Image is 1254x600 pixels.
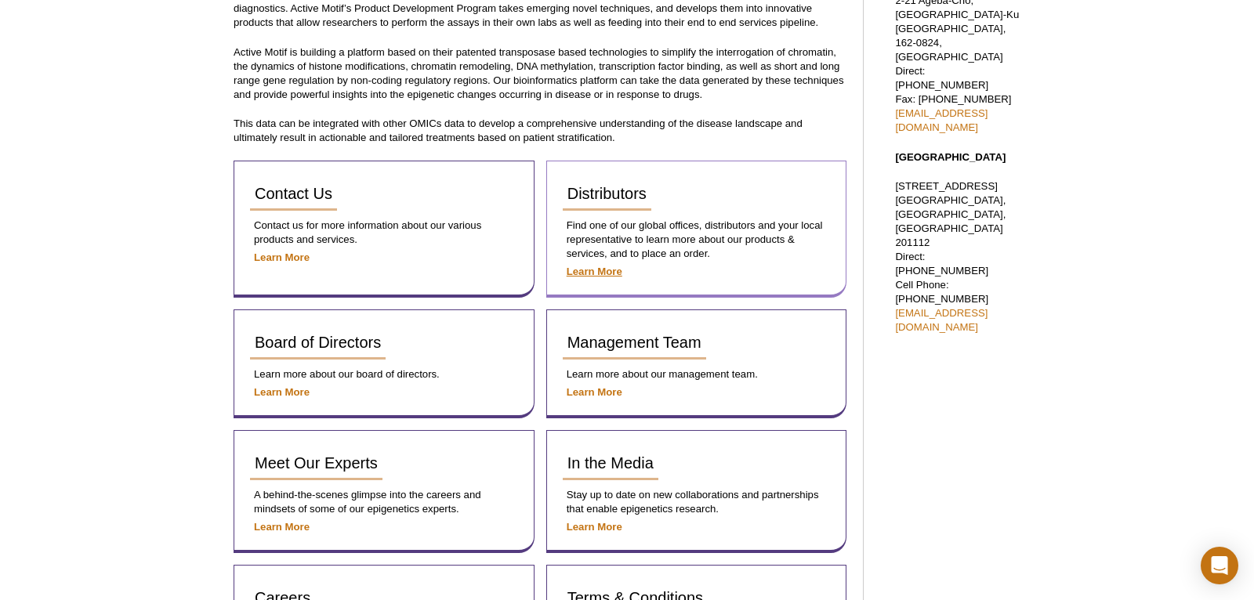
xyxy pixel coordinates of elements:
[254,521,310,533] a: Learn More
[255,334,381,351] span: Board of Directors
[567,266,622,277] a: Learn More
[250,326,386,360] a: Board of Directors
[254,251,310,263] a: Learn More
[250,367,518,381] p: Learn more about our board of directors.
[250,219,518,247] p: Contact us for more information about our various products and services.
[250,488,518,516] p: A behind-the-scenes glimpse into the careers and mindsets of some of our epigenetics experts.
[563,367,831,381] p: Learn more about our management team.
[234,117,847,145] p: This data can be integrated with other OMICs data to develop a comprehensive understanding of the...
[234,45,847,102] p: Active Motif is building a platform based on their patented transposase based technologies to sim...
[895,151,1006,163] strong: [GEOGRAPHIC_DATA]
[255,185,332,202] span: Contact Us
[567,185,647,202] span: Distributors
[254,386,310,398] a: Learn More
[895,307,988,333] a: [EMAIL_ADDRESS][DOMAIN_NAME]
[563,177,651,211] a: Distributors
[567,521,622,533] a: Learn More
[567,454,654,472] span: In the Media
[895,179,1020,334] p: [STREET_ADDRESS] [GEOGRAPHIC_DATA], [GEOGRAPHIC_DATA], [GEOGRAPHIC_DATA] 201112 Direct: [PHONE_NU...
[563,446,658,480] a: In the Media
[563,488,831,516] p: Stay up to date on new collaborations and partnerships that enable epigenetics research.
[567,334,701,351] span: Management Team
[563,326,706,360] a: Management Team
[563,219,831,261] p: Find one of our global offices, distributors and your local representative to learn more about ou...
[255,454,378,472] span: Meet Our Experts
[895,107,988,133] a: [EMAIL_ADDRESS][DOMAIN_NAME]
[567,386,622,398] a: Learn More
[250,177,337,211] a: Contact Us
[1201,547,1238,584] div: Open Intercom Messenger
[250,446,382,480] a: Meet Our Experts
